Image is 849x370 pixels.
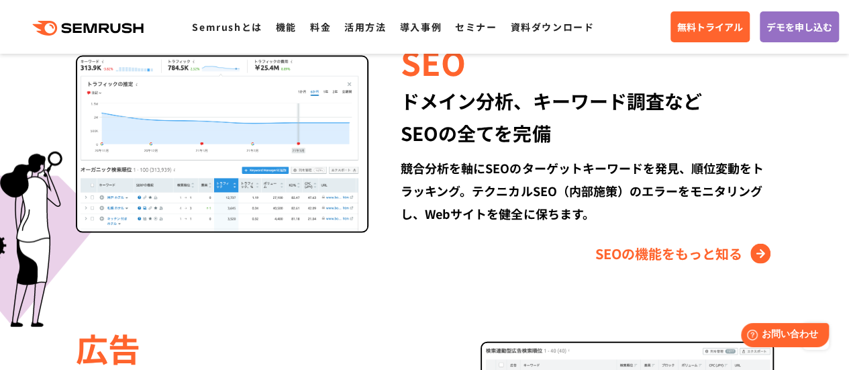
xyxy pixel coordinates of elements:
a: SEOの機能をもっと知る [595,243,774,265]
a: デモを申し込む [760,11,839,42]
span: デモを申し込む [766,19,832,34]
a: 無料トライアル [670,11,750,42]
div: ドメイン分析、キーワード調査など SEOの全てを完備 [401,85,773,149]
a: セミナー [455,20,497,34]
a: 導入事例 [400,20,442,34]
a: 料金 [310,20,331,34]
a: Semrushとは [192,20,262,34]
span: 無料トライアル [677,19,743,34]
a: 活用方法 [344,20,386,34]
div: SEO [401,39,773,85]
a: 資料ダウンロード [510,20,594,34]
a: 機能 [276,20,297,34]
iframe: Help widget launcher [730,318,834,355]
div: 競合分析を軸にSEOのターゲットキーワードを発見、順位変動をトラッキング。テクニカルSEO（内部施策）のエラーをモニタリングし、Webサイトを健全に保ちます。 [401,156,773,225]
